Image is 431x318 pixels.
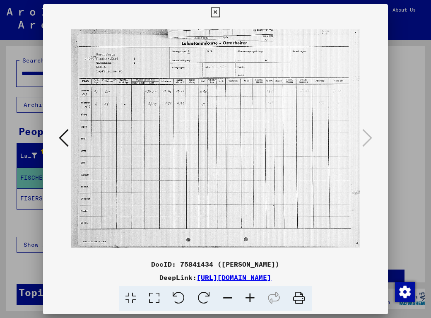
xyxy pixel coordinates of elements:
[43,272,388,282] div: DeepLink:
[71,21,360,256] img: 002.jpg
[395,282,415,302] img: Change consent
[43,259,388,269] div: DocID: 75841434 ([PERSON_NAME])
[197,273,271,282] a: [URL][DOMAIN_NAME]
[395,282,414,301] div: Change consent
